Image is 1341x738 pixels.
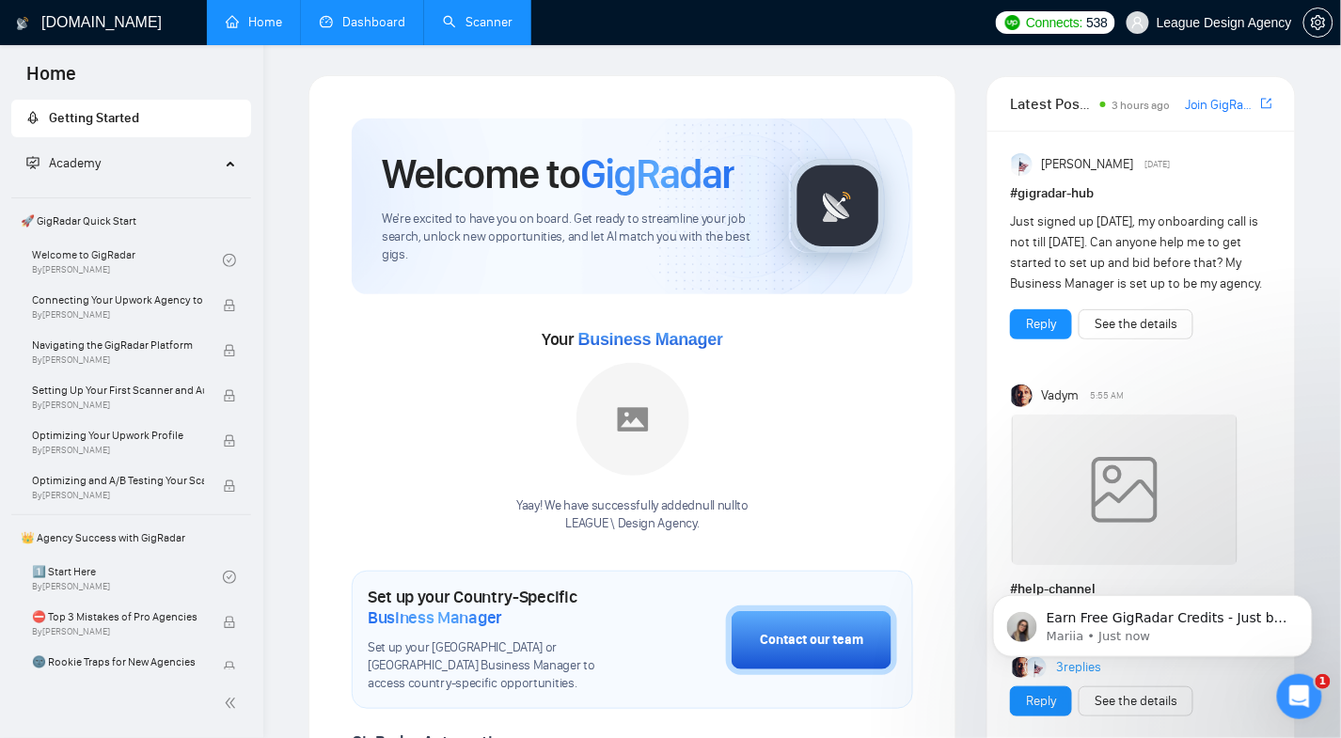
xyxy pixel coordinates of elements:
[26,156,39,169] span: fund-projection-screen
[32,354,204,366] span: By [PERSON_NAME]
[32,381,204,400] span: Setting Up Your First Scanner and Auto-Bidder
[320,14,405,30] a: dashboardDashboard
[223,479,236,493] span: lock
[13,202,249,240] span: 🚀 GigRadar Quick Start
[368,607,502,628] span: Business Manager
[1012,415,1238,565] img: weqQh+iSagEgQAAAABJRU5ErkJggg==
[32,290,204,309] span: Connecting Your Upwork Agency to GigRadar
[1010,309,1072,339] button: Reply
[1095,691,1177,712] a: See the details
[223,571,236,584] span: check-circle
[32,557,223,598] a: 1️⃣ Start HereBy[PERSON_NAME]
[26,111,39,124] span: rocket
[224,694,243,713] span: double-left
[226,14,282,30] a: homeHome
[1010,92,1095,116] span: Latest Posts from the GigRadar Community
[223,254,236,267] span: check-circle
[32,309,204,321] span: By [PERSON_NAME]
[32,336,204,354] span: Navigating the GigRadar Platform
[13,519,249,557] span: 👑 Agency Success with GigRadar
[223,434,236,448] span: lock
[382,211,759,264] span: We're excited to have you on board. Get ready to streamline your job search, unlock new opportuni...
[1041,385,1079,406] span: Vadym
[16,8,29,39] img: logo
[11,100,251,137] li: Getting Started
[1026,12,1082,33] span: Connects:
[223,389,236,402] span: lock
[578,330,723,349] span: Business Manager
[368,587,632,628] h1: Set up your Country-Specific
[726,605,897,675] button: Contact our team
[223,299,236,312] span: lock
[32,607,204,626] span: ⛔ Top 3 Mistakes of Pro Agencies
[32,626,204,637] span: By [PERSON_NAME]
[1012,385,1034,407] img: Vadym
[32,652,204,671] span: 🌚 Rookie Traps for New Agencies
[1145,156,1171,173] span: [DATE]
[1303,15,1333,30] a: setting
[542,329,723,350] span: Your
[1010,686,1072,716] button: Reply
[1112,99,1170,112] span: 3 hours ago
[1005,15,1020,30] img: upwork-logo.png
[1131,16,1144,29] span: user
[32,240,223,281] a: Welcome to GigRadarBy[PERSON_NAME]
[1095,314,1177,335] a: See the details
[11,60,91,100] span: Home
[516,515,749,533] p: LEAGUE \ Design Agency .
[1026,691,1056,712] a: Reply
[1087,12,1108,33] span: 538
[1261,95,1272,113] a: export
[1012,153,1034,176] img: Anisuzzaman Khan
[32,426,204,445] span: Optimizing Your Upwork Profile
[1185,95,1257,116] a: Join GigRadar Slack Community
[1091,387,1125,404] span: 5:55 AM
[580,149,734,199] span: GigRadar
[223,344,236,357] span: lock
[49,110,139,126] span: Getting Started
[26,155,101,171] span: Academy
[1261,96,1272,111] span: export
[1277,674,1322,719] iframe: Intercom live chat
[1026,314,1056,335] a: Reply
[1304,15,1333,30] span: setting
[32,400,204,411] span: By [PERSON_NAME]
[1010,183,1272,204] h1: # gigradar-hub
[1316,674,1331,689] span: 1
[32,490,204,501] span: By [PERSON_NAME]
[1010,213,1262,291] span: Just signed up [DATE], my onboarding call is not till [DATE]. Can anyone help me to get started t...
[791,159,885,253] img: gigradar-logo.png
[1079,686,1193,716] button: See the details
[1079,309,1193,339] button: See the details
[223,661,236,674] span: lock
[443,14,513,30] a: searchScanner
[382,149,734,199] h1: Welcome to
[32,445,204,456] span: By [PERSON_NAME]
[49,155,101,171] span: Academy
[516,497,749,533] div: Yaay! We have successfully added null null to
[1303,8,1333,38] button: setting
[223,616,236,629] span: lock
[32,471,204,490] span: Optimizing and A/B Testing Your Scanner for Better Results
[965,556,1341,687] iframe: Intercom notifications message
[1041,154,1133,175] span: [PERSON_NAME]
[760,630,863,651] div: Contact our team
[576,363,689,476] img: placeholder.png
[368,639,632,693] span: Set up your [GEOGRAPHIC_DATA] or [GEOGRAPHIC_DATA] Business Manager to access country-specific op...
